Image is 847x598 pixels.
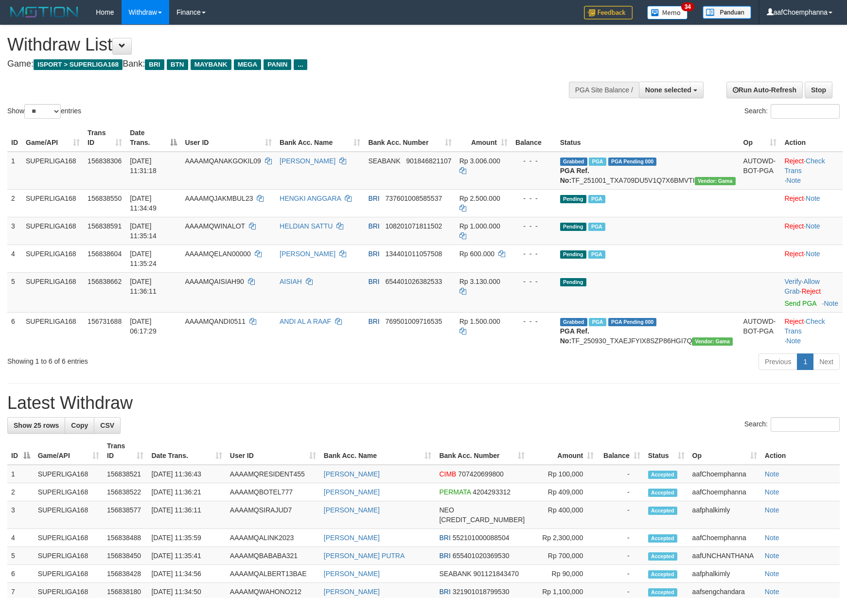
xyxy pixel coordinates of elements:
a: Note [765,552,779,560]
h1: Withdraw List [7,35,555,54]
a: CSV [94,417,121,434]
span: Copy 901121843470 to clipboard [473,570,518,578]
span: Rp 1.500.000 [459,317,500,325]
td: 156838450 [103,547,147,565]
td: 2 [7,483,34,501]
td: 3 [7,501,34,529]
span: Copy 552101000088504 to clipboard [453,534,510,542]
a: [PERSON_NAME] [324,570,380,578]
span: [DATE] 11:36:11 [130,278,157,295]
th: Balance: activate to sort column ascending [598,437,644,465]
span: Accepted [648,471,677,479]
a: [PERSON_NAME] [324,588,380,596]
td: 156838488 [103,529,147,547]
div: - - - [515,317,552,326]
th: Amount: activate to sort column ascending [456,124,512,152]
span: Accepted [648,570,677,579]
th: Action [761,437,840,465]
span: PANIN [264,59,291,70]
a: Check Trans [784,317,825,335]
span: Vendor URL: https://trx31.1velocity.biz [692,337,733,346]
td: Rp 700,000 [529,547,598,565]
td: aafUNCHANTHANA [688,547,761,565]
td: SUPERLIGA168 [22,312,84,350]
th: Date Trans.: activate to sort column ascending [147,437,226,465]
a: [PERSON_NAME] [280,250,335,258]
td: SUPERLIGA168 [22,189,84,217]
a: ANDI AL A RAAF [280,317,331,325]
a: [PERSON_NAME] [324,488,380,496]
div: - - - [515,277,552,286]
td: SUPERLIGA168 [34,547,103,565]
th: Bank Acc. Name: activate to sort column ascending [276,124,364,152]
th: User ID: activate to sort column ascending [181,124,276,152]
span: Accepted [648,534,677,543]
a: [PERSON_NAME] [280,157,335,165]
td: aafChoemphanna [688,483,761,501]
a: Note [786,176,801,184]
span: BRI [145,59,164,70]
th: Date Trans.: activate to sort column descending [126,124,181,152]
span: [DATE] 11:35:14 [130,222,157,240]
span: MEGA [234,59,262,70]
td: - [598,547,644,565]
div: - - - [515,249,552,259]
span: Pending [560,223,586,231]
label: Search: [744,417,840,432]
td: 156838577 [103,501,147,529]
span: BRI [368,317,379,325]
th: Balance [512,124,556,152]
a: Note [765,534,779,542]
span: MAYBANK [191,59,231,70]
span: AAAAMQANAKGOKIL09 [185,157,261,165]
a: Reject [801,287,821,295]
td: SUPERLIGA168 [22,245,84,272]
th: Action [780,124,843,152]
a: Note [806,250,820,258]
td: SUPERLIGA168 [34,529,103,547]
select: Showentries [24,104,61,119]
td: - [598,465,644,483]
img: panduan.png [703,6,751,19]
span: Marked by aafromsomean [589,318,606,326]
td: Rp 100,000 [529,465,598,483]
a: [PERSON_NAME] [324,506,380,514]
span: Copy 654401026382533 to clipboard [385,278,442,285]
td: [DATE] 11:36:43 [147,465,226,483]
span: Rp 600.000 [459,250,494,258]
th: User ID: activate to sort column ascending [226,437,320,465]
span: CIMB [439,470,456,478]
span: Accepted [648,552,677,561]
span: Marked by aafsengchandara [588,223,605,231]
td: SUPERLIGA168 [22,152,84,190]
a: Verify [784,278,801,285]
td: - [598,529,644,547]
a: Note [765,570,779,578]
span: Copy 134401011057508 to clipboard [385,250,442,258]
span: ... [294,59,307,70]
td: 6 [7,312,22,350]
span: CSV [100,422,114,429]
td: AAAAMQRESIDENT455 [226,465,320,483]
span: Show 25 rows [14,422,59,429]
a: Note [786,337,801,345]
label: Search: [744,104,840,119]
td: SUPERLIGA168 [34,501,103,529]
td: aafphalkimly [688,501,761,529]
td: - [598,501,644,529]
td: [DATE] 11:36:21 [147,483,226,501]
a: Note [765,588,779,596]
span: AAAAMQWINALOT [185,222,245,230]
th: Bank Acc. Number: activate to sort column ascending [435,437,529,465]
span: [DATE] 11:35:24 [130,250,157,267]
img: Button%20Memo.svg [647,6,688,19]
span: BRI [439,588,450,596]
a: Allow Grab [784,278,819,295]
span: ISPORT > SUPERLIGA168 [34,59,123,70]
td: · [780,217,843,245]
a: Reject [784,157,804,165]
div: - - - [515,156,552,166]
a: Note [765,488,779,496]
td: aafChoemphanna [688,465,761,483]
td: [DATE] 11:35:41 [147,547,226,565]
